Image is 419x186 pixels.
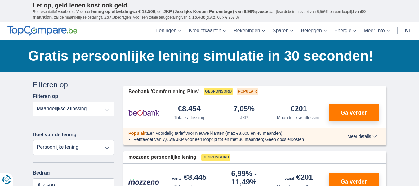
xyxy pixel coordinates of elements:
div: €201 [285,174,313,182]
span: Populair [237,88,258,95]
div: Filteren op [33,79,114,90]
a: Beleggen [297,22,331,40]
span: vaste [257,9,269,14]
span: Ga verder [341,179,367,184]
div: JKP [240,115,248,121]
div: 7,05% [234,105,255,113]
span: Gesponsord [201,154,230,161]
button: Ga verder [329,104,379,121]
div: €8.454 [178,105,201,113]
button: Meer details [343,134,381,139]
div: : [123,130,330,136]
div: €8.445 [172,174,207,182]
a: Kredietkaarten [185,22,230,40]
div: Totale aflossing [174,115,204,121]
label: Doel van de lening [33,132,77,138]
span: € 12.500 [138,9,155,14]
p: Representatief voorbeeld: Voor een van , een ( jaarlijkse debetrentevoet van 8,99%) en een loopti... [33,9,386,20]
img: product.pl.alt Beobank [128,105,159,120]
label: Bedrag [33,170,114,176]
span: 60 maanden [33,9,366,20]
span: Beobank 'Comfortlening Plus' [128,88,199,95]
h1: Gratis persoonlijke lening simulatie in 30 seconden! [28,46,386,66]
span: lening op afbetaling [91,9,132,14]
a: nl [401,22,415,40]
span: Gesponsord [204,88,233,95]
a: Energie [331,22,360,40]
span: € 15.438 [189,15,206,20]
a: Meer Info [360,22,394,40]
img: TopCompare [7,26,77,36]
div: Maandelijkse aflossing [277,115,321,121]
li: Rentevoet van 7,05% JKP voor een looptijd tot en met 30 maanden; Geen dossierkosten [133,136,325,143]
p: Let op, geld lenen kost ook geld. [33,2,386,9]
span: mozzeno persoonlijke lening [128,154,196,161]
img: product.pl.alt Mozzeno [128,178,159,185]
span: Ga verder [341,110,367,116]
label: Filteren op [33,93,58,99]
span: Een voordelig tarief voor nieuwe klanten (max €8.000 en 48 maanden) [147,131,283,136]
span: Meer details [347,134,377,138]
a: Leningen [152,22,185,40]
div: 6,99% [219,170,269,186]
span: Populair [128,131,146,136]
div: €201 [291,105,307,113]
a: Rekeningen [230,22,269,40]
span: JKP (Jaarlijks Kosten Percentage) van 8,99% [163,9,256,14]
a: Sparen [269,22,297,40]
span: € 257,3 [100,15,115,20]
